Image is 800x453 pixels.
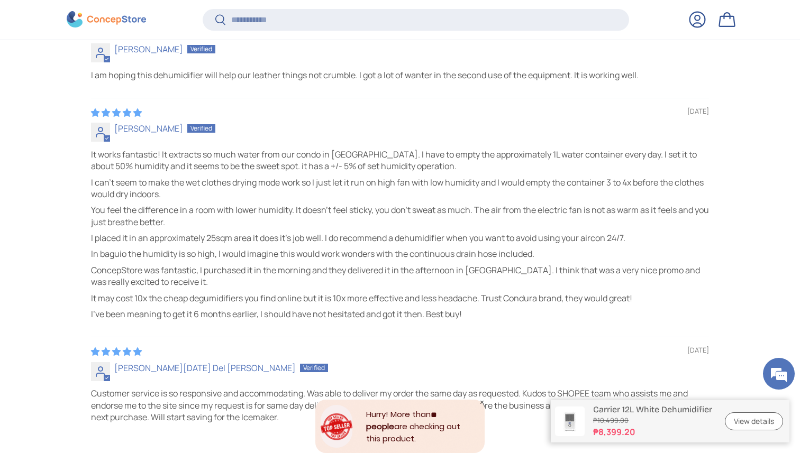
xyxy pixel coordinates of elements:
[91,248,709,260] p: In baguio the humidity is so high, I would imagine this would work wonders with the continuous dr...
[61,133,146,240] span: We're online!
[687,346,709,355] span: [DATE]
[479,400,485,405] div: Close
[593,426,712,438] strong: ₱8,399.20
[725,412,783,431] a: View details
[114,123,183,134] span: [PERSON_NAME]
[91,232,709,244] p: I placed it in an approximately 25sqm area it does it's job well. I do recommend a dehumidifier w...
[67,12,146,28] img: ConcepStore
[91,308,709,320] p: I've been meaning to get it 6 months earlier, I should have not hesitated and got it then. Best buy!
[114,362,296,374] span: [PERSON_NAME][DATE] Del [PERSON_NAME]
[593,415,712,426] s: ₱10,499.00
[91,107,142,118] span: 5 star review
[174,5,199,31] div: Minimize live chat window
[593,404,712,414] p: Carrier 12L White Dehumidifier
[687,107,709,116] span: [DATE]
[91,149,709,172] p: It works fantastic! It extracts so much water from our condo in [GEOGRAPHIC_DATA]. I have to empt...
[555,406,585,436] img: carrier-dehumidifier-12-liter-full-view-concepstore
[114,43,183,55] span: [PERSON_NAME]
[91,387,709,423] p: Customer service is so responsive and accommodating. Was able to deliver my order the same day as...
[55,59,178,73] div: Chat with us now
[91,177,709,200] p: I can't seem to make the wet clothes drying mode work so I just let it run on high fan with low h...
[91,204,709,228] p: You feel the difference in a room with lower humidity. It doesn't feel sticky, you don't sweat as...
[91,292,709,304] p: It may cost 10x the cheap degumidifiers you find online but it is 10x more effective and less hea...
[5,289,202,326] textarea: Type your message and hit 'Enter'
[91,69,709,81] p: I am hoping this dehumidifier will help our leather things not crumble. I got a lot of wanter in ...
[91,346,142,357] span: 5 star review
[91,264,709,288] p: ConcepStore was fantastic, I purchased it in the morning and they delivered it in the afternoon i...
